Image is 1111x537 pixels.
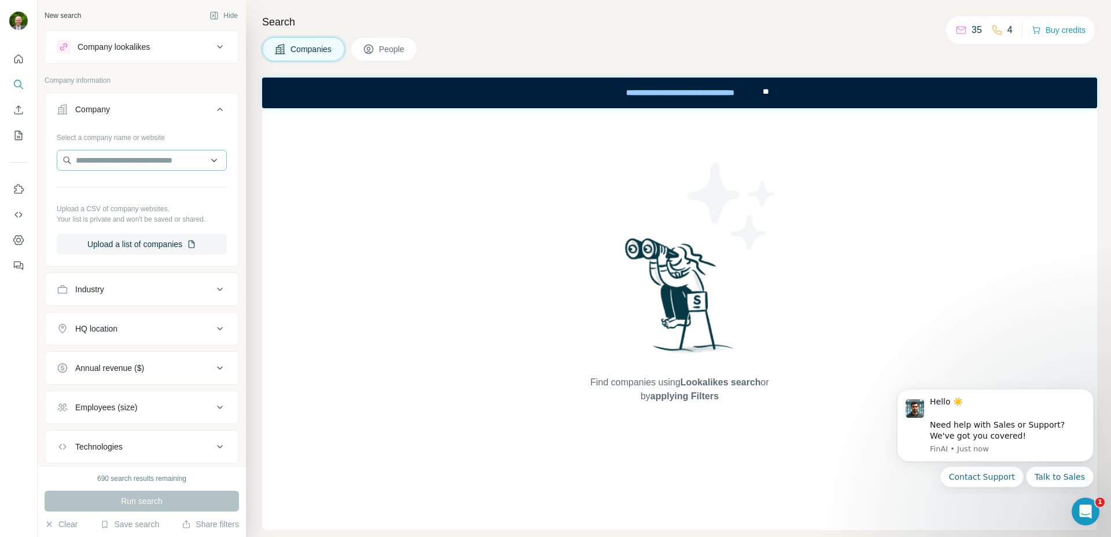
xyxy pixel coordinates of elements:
[262,14,1097,30] h4: Search
[45,10,81,21] div: New search
[680,155,784,259] img: Surfe Illustration - Stars
[45,95,238,128] button: Company
[9,204,28,225] button: Use Surfe API
[9,74,28,95] button: Search
[1095,498,1105,507] span: 1
[97,473,186,484] div: 690 search results remaining
[45,354,238,382] button: Annual revenue ($)
[290,43,333,55] span: Companies
[75,104,110,115] div: Company
[9,179,28,200] button: Use Surfe on LinkedIn
[587,376,772,403] span: Find companies using or by
[57,234,227,255] button: Upload a list of companies
[650,391,719,401] span: applying Filters
[45,275,238,303] button: Industry
[45,393,238,421] button: Employees (size)
[9,12,28,30] img: Avatar
[75,362,144,374] div: Annual revenue ($)
[9,125,28,146] button: My lists
[1007,23,1013,37] p: 4
[9,49,28,69] button: Quick start
[75,441,123,453] div: Technologies
[57,128,227,143] div: Select a company name or website
[972,23,982,37] p: 35
[620,235,740,364] img: Surfe Illustration - Woman searching with binoculars
[45,75,239,86] p: Company information
[262,78,1097,108] iframe: Banner
[45,518,78,530] button: Clear
[57,214,227,225] p: Your list is private and won't be saved or shared.
[9,230,28,251] button: Dashboard
[75,402,137,413] div: Employees (size)
[880,378,1111,494] iframe: Intercom notifications message
[78,41,150,53] div: Company lookalikes
[379,43,406,55] span: People
[680,377,761,387] span: Lookalikes search
[45,33,238,61] button: Company lookalikes
[45,433,238,461] button: Technologies
[9,255,28,276] button: Feedback
[100,518,159,530] button: Save search
[201,7,246,24] button: Hide
[45,315,238,343] button: HQ location
[1032,22,1086,38] button: Buy credits
[75,323,117,334] div: HQ location
[1072,498,1099,525] iframe: Intercom live chat
[57,204,227,214] p: Upload a CSV of company websites.
[182,518,239,530] button: Share filters
[75,284,104,295] div: Industry
[9,100,28,120] button: Enrich CSV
